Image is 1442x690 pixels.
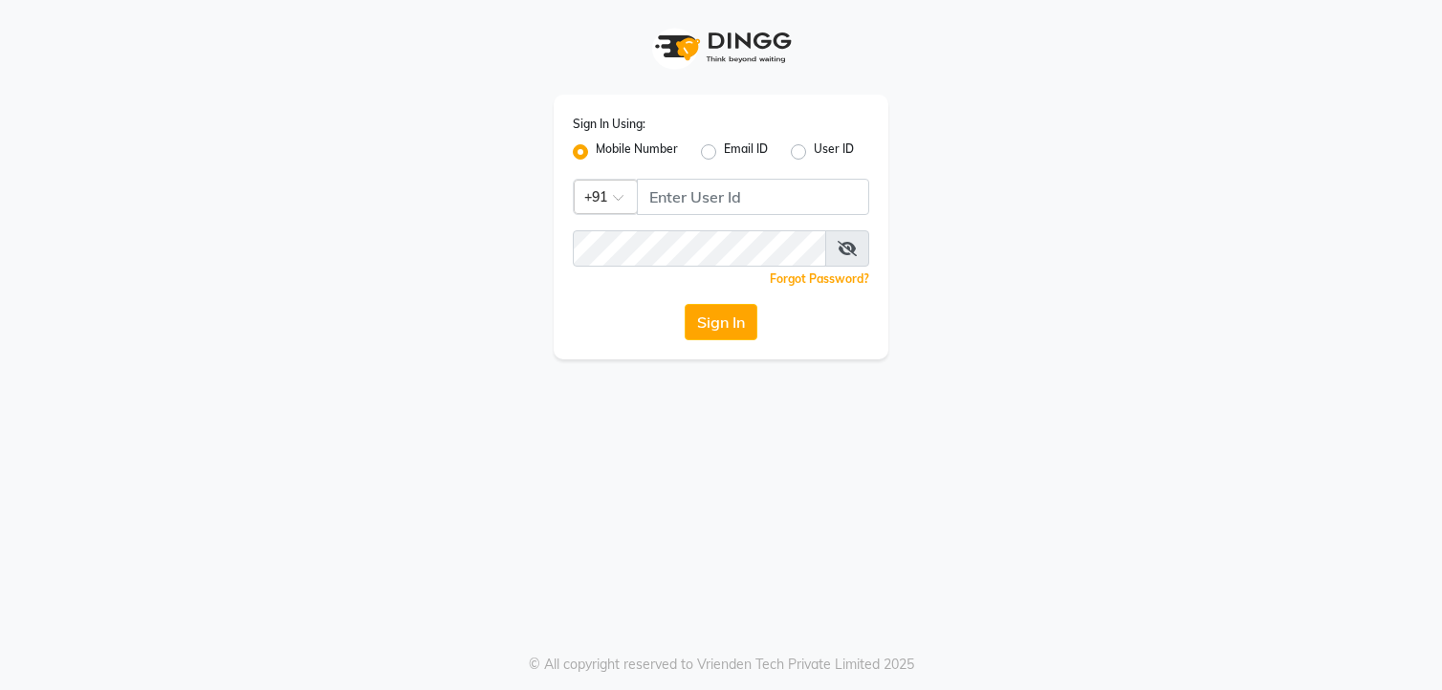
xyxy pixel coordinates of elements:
[637,179,869,215] input: Username
[596,140,678,163] label: Mobile Number
[724,140,768,163] label: Email ID
[573,116,645,133] label: Sign In Using:
[573,230,826,267] input: Username
[685,304,757,340] button: Sign In
[645,19,797,75] img: logo1.svg
[814,140,854,163] label: User ID
[770,271,869,286] a: Forgot Password?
